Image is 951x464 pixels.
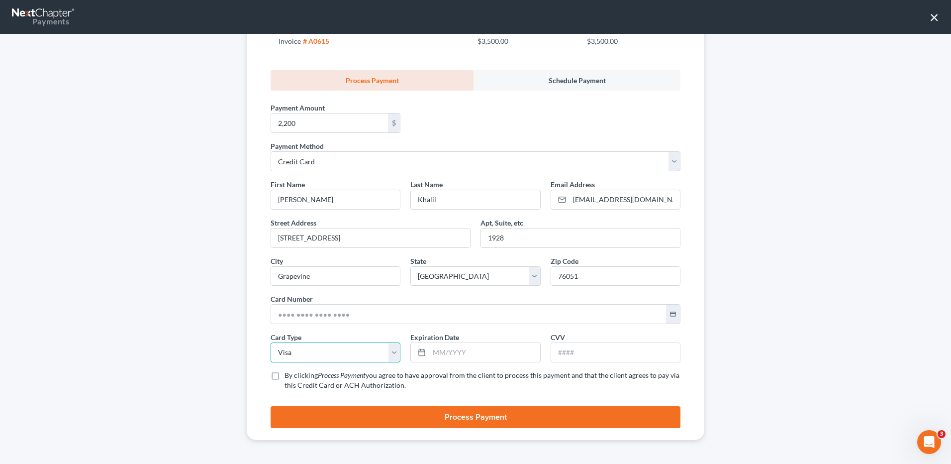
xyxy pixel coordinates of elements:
[551,180,595,189] span: Email Address
[410,257,426,265] span: State
[271,267,400,286] input: Enter city...
[271,190,400,209] input: --
[480,219,523,227] span: Apt, Suite, etc
[271,406,680,428] button: Process Payment
[271,104,325,112] span: Payment Amount
[12,16,69,27] div: Payments
[271,305,666,324] input: ●●●● ●●●● ●●●● ●●●●
[938,430,946,438] span: 3
[570,190,680,209] input: Enter email...
[271,229,470,247] input: Enter address...
[411,190,540,209] input: --
[303,37,329,45] strong: # A0615
[551,333,565,342] span: CVV
[271,219,316,227] span: Street Address
[481,229,680,247] input: (optional)
[271,142,324,150] span: Payment Method
[12,5,76,29] a: Payments
[410,333,459,342] span: Expiration Date
[271,70,474,91] a: Process Payment
[271,295,313,303] span: Card Number
[551,343,680,362] input: ####
[271,333,301,342] span: Card Type
[271,114,388,132] input: 0.00
[551,257,578,265] span: Zip Code
[470,31,579,50] td: $3,500.00
[279,37,301,45] span: Invoice
[410,180,443,189] span: Last Name
[474,70,680,91] a: Schedule Payment
[930,9,939,25] button: ×
[388,114,400,132] div: $
[271,257,283,265] span: City
[429,343,540,362] input: MM/YYYY
[271,180,305,189] span: First Name
[318,371,366,379] i: Process Payment
[551,267,680,286] input: XXXXX
[917,430,941,454] iframe: Intercom live chat
[579,31,680,50] td: $3,500.00
[669,311,676,318] i: credit_card
[285,371,679,389] span: you agree to have approval from the client to process this payment and that the client agrees to ...
[285,371,318,379] span: By clicking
